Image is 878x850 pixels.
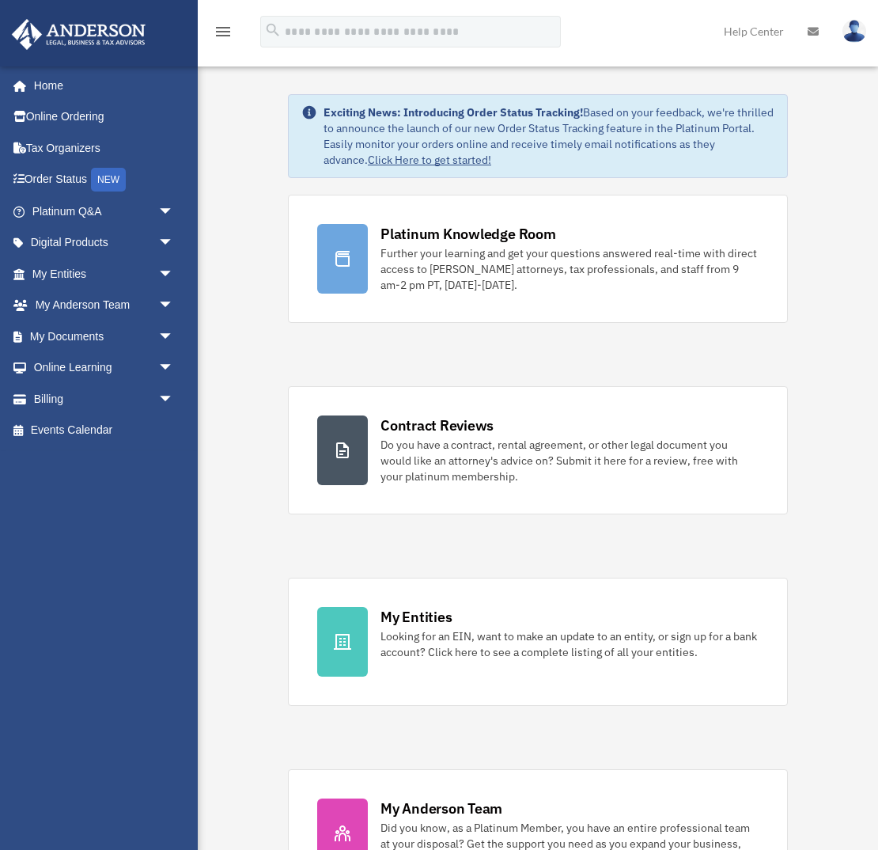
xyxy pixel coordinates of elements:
a: My Entitiesarrow_drop_down [11,258,198,290]
a: Online Ordering [11,101,198,133]
a: My Documentsarrow_drop_down [11,321,198,352]
a: My Entities Looking for an EIN, want to make an update to an entity, or sign up for a bank accoun... [288,578,788,706]
a: Click Here to get started! [368,153,491,167]
div: Do you have a contract, rental agreement, or other legal document you would like an attorney's ad... [380,437,759,484]
a: Digital Productsarrow_drop_down [11,227,198,259]
a: Platinum Knowledge Room Further your learning and get your questions answered real-time with dire... [288,195,788,323]
div: Further your learning and get your questions answered real-time with direct access to [PERSON_NAM... [380,245,759,293]
i: search [264,21,282,39]
span: arrow_drop_down [158,227,190,260]
i: menu [214,22,233,41]
a: menu [214,28,233,41]
div: Looking for an EIN, want to make an update to an entity, or sign up for a bank account? Click her... [380,628,759,660]
a: Contract Reviews Do you have a contract, rental agreement, or other legal document you would like... [288,386,788,514]
img: Anderson Advisors Platinum Portal [7,19,150,50]
img: User Pic [842,20,866,43]
a: My Anderson Teamarrow_drop_down [11,290,198,321]
span: arrow_drop_down [158,352,190,385]
div: NEW [91,168,126,192]
span: arrow_drop_down [158,195,190,228]
span: arrow_drop_down [158,290,190,322]
div: My Entities [380,607,452,627]
a: Home [11,70,190,101]
a: Online Learningarrow_drop_down [11,352,198,384]
span: arrow_drop_down [158,383,190,416]
a: Platinum Q&Aarrow_drop_down [11,195,198,227]
span: arrow_drop_down [158,321,190,353]
a: Order StatusNEW [11,164,198,196]
div: Based on your feedback, we're thrilled to announce the launch of our new Order Status Tracking fe... [324,104,774,168]
div: My Anderson Team [380,799,502,818]
span: arrow_drop_down [158,258,190,290]
strong: Exciting News: Introducing Order Status Tracking! [324,105,583,120]
a: Tax Organizers [11,132,198,164]
a: Billingarrow_drop_down [11,383,198,415]
div: Contract Reviews [380,416,494,435]
div: Platinum Knowledge Room [380,224,556,244]
a: Events Calendar [11,415,198,446]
